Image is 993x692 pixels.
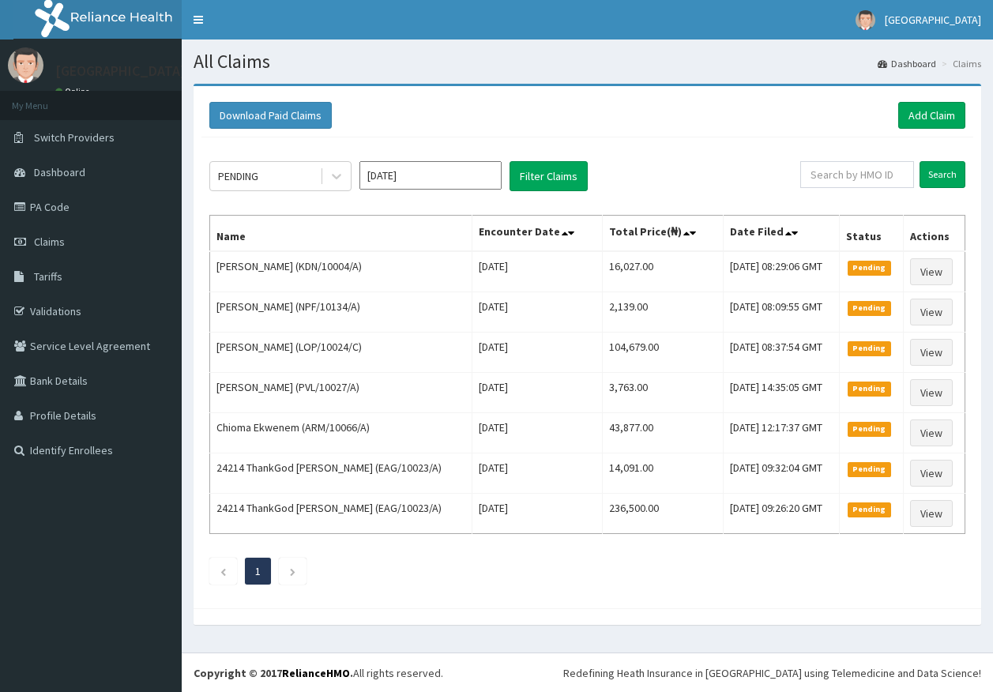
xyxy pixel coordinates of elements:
span: Pending [848,341,891,355]
td: [DATE] [472,494,603,534]
img: User Image [8,47,43,83]
td: [DATE] 08:29:06 GMT [723,251,839,292]
input: Search [920,161,965,188]
button: Download Paid Claims [209,102,332,129]
h1: All Claims [194,51,981,72]
p: [GEOGRAPHIC_DATA] [55,64,186,78]
li: Claims [938,57,981,70]
td: [DATE] [472,453,603,494]
a: View [910,460,953,487]
a: View [910,299,953,325]
th: Total Price(₦) [602,216,723,252]
a: View [910,500,953,527]
a: Online [55,86,93,97]
td: [DATE] 09:26:20 GMT [723,494,839,534]
td: [DATE] [472,292,603,333]
td: [DATE] 08:09:55 GMT [723,292,839,333]
input: Search by HMO ID [800,161,914,188]
span: Pending [848,422,891,436]
span: Pending [848,301,891,315]
span: Tariffs [34,269,62,284]
td: 24214 ThankGod [PERSON_NAME] (EAG/10023/A) [210,494,472,534]
td: [DATE] [472,373,603,413]
a: View [910,339,953,366]
a: View [910,379,953,406]
span: Dashboard [34,165,85,179]
a: View [910,258,953,285]
td: [DATE] [472,251,603,292]
strong: Copyright © 2017 . [194,666,353,680]
a: View [910,419,953,446]
span: Pending [848,382,891,396]
th: Encounter Date [472,216,603,252]
a: Add Claim [898,102,965,129]
a: Previous page [220,564,227,578]
td: 16,027.00 [602,251,723,292]
td: [PERSON_NAME] (LOP/10024/C) [210,333,472,373]
td: [PERSON_NAME] (NPF/10134/A) [210,292,472,333]
span: [GEOGRAPHIC_DATA] [885,13,981,27]
span: Pending [848,261,891,275]
td: [PERSON_NAME] (KDN/10004/A) [210,251,472,292]
span: Pending [848,502,891,517]
a: Dashboard [878,57,936,70]
th: Date Filed [723,216,839,252]
td: 43,877.00 [602,413,723,453]
th: Name [210,216,472,252]
span: Claims [34,235,65,249]
td: Chioma Ekwenem (ARM/10066/A) [210,413,472,453]
button: Filter Claims [510,161,588,191]
td: [DATE] [472,413,603,453]
a: Page 1 is your current page [255,564,261,578]
img: User Image [856,10,875,30]
input: Select Month and Year [359,161,502,190]
td: 24214 ThankGod [PERSON_NAME] (EAG/10023/A) [210,453,472,494]
td: [DATE] 14:35:05 GMT [723,373,839,413]
span: Pending [848,462,891,476]
a: Next page [289,564,296,578]
td: [DATE] 09:32:04 GMT [723,453,839,494]
td: [PERSON_NAME] (PVL/10027/A) [210,373,472,413]
td: 3,763.00 [602,373,723,413]
td: 104,679.00 [602,333,723,373]
td: [DATE] 08:37:54 GMT [723,333,839,373]
div: PENDING [218,168,258,184]
td: [DATE] [472,333,603,373]
div: Redefining Heath Insurance in [GEOGRAPHIC_DATA] using Telemedicine and Data Science! [563,665,981,681]
td: [DATE] 12:17:37 GMT [723,413,839,453]
td: 2,139.00 [602,292,723,333]
a: RelianceHMO [282,666,350,680]
td: 236,500.00 [602,494,723,534]
th: Status [840,216,904,252]
td: 14,091.00 [602,453,723,494]
span: Switch Providers [34,130,115,145]
th: Actions [903,216,965,252]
